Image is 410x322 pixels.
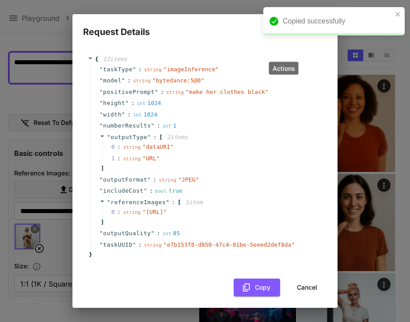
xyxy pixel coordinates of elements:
span: : [138,65,142,74]
div: : [117,143,121,151]
div: : [117,154,121,163]
span: taskUUID [103,241,133,249]
span: " [155,89,158,95]
h2: Request Details [72,14,338,39]
span: string [123,156,141,162]
span: " dataURI " [142,144,173,150]
div: 85 [163,229,180,238]
span: string [123,209,141,215]
span: " [133,241,136,248]
span: : [153,175,157,184]
span: " URL " [142,155,159,162]
span: outputQuality [103,229,151,238]
span: " [URL] " [142,209,167,215]
div: true [155,186,182,195]
span: " [99,111,103,118]
span: string [133,78,151,84]
span: " [107,134,110,140]
span: ] [99,164,104,173]
div: Copied successfully [283,16,392,27]
span: string [123,144,141,150]
span: " [99,122,103,129]
button: Copy [234,279,280,297]
span: " JPEG " [178,176,199,183]
div: 1024 [133,110,157,119]
span: : [153,133,157,142]
span: outputFormat [103,175,147,184]
span: " [121,111,125,118]
span: " [99,176,103,183]
span: } [87,250,92,259]
span: model [103,76,121,85]
span: string [144,242,162,248]
span: : [127,76,131,85]
span: " [166,199,169,206]
span: includeCost [103,186,144,195]
span: " imageInference " [163,66,219,73]
button: Cancel [287,279,327,297]
span: taskType [103,65,133,74]
span: " [99,77,103,84]
span: : [127,110,131,119]
span: int [163,231,171,237]
span: 1 item [186,199,203,206]
span: : [160,88,164,97]
span: referenceImages [110,199,166,206]
span: { [95,55,99,64]
span: outputType [110,134,147,140]
span: " e7b153f8-d850-47c4-81be-5eeed2def8da " [163,241,295,248]
span: height [103,99,125,108]
span: " [121,77,125,84]
span: " [107,199,110,206]
span: : [157,121,160,130]
span: [ [178,198,181,207]
span: " [99,187,103,194]
span: " [99,230,103,237]
span: int [163,123,171,129]
div: : [117,208,121,217]
span: int [137,101,145,106]
span: : [172,198,175,207]
span: : [131,99,135,108]
span: " make her clothes black " [186,89,269,95]
span: " [151,230,155,237]
span: [ [159,133,163,142]
span: : [157,229,160,238]
button: close [395,11,401,18]
div: 1024 [137,99,161,108]
span: numberResults [103,121,151,130]
span: " [147,176,151,183]
span: bool [155,188,167,194]
span: int [133,112,142,118]
span: 0 [111,208,123,217]
span: " [99,89,103,95]
span: " bytedance:5@0 " [152,77,204,84]
span: : [149,186,153,195]
span: " [99,66,103,73]
div: Actions [269,62,299,75]
span: 0 [111,143,123,151]
span: positivePrompt [103,88,155,97]
span: width [103,110,121,119]
span: " [151,122,155,129]
span: string [166,89,184,95]
span: string [144,67,162,73]
span: ] [99,218,104,227]
span: " [148,134,151,140]
span: 12 item s [103,56,127,62]
span: " [99,241,103,248]
span: : [138,241,142,249]
span: 1 [111,154,123,163]
span: string [159,177,176,183]
span: 2 item s [167,134,188,140]
span: " [99,100,103,106]
span: " [125,100,129,106]
span: " [144,187,147,194]
div: 1 [163,121,177,130]
span: " [133,66,136,73]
